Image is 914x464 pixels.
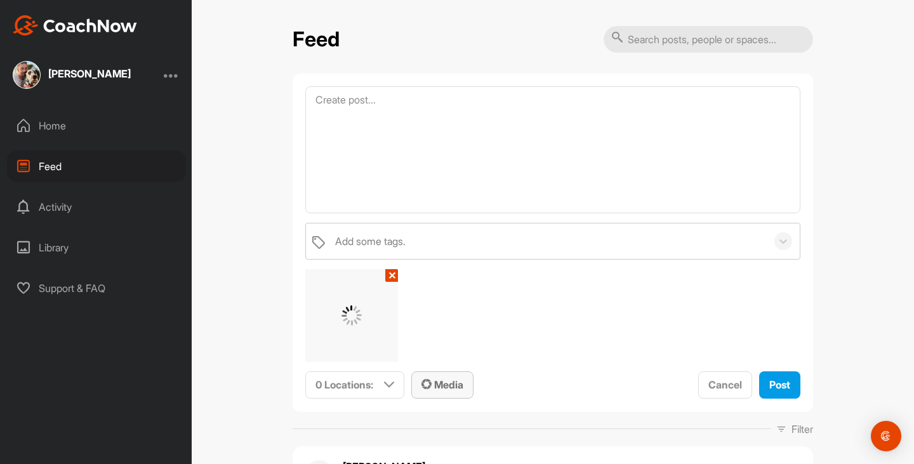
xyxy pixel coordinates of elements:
p: 0 Locations : [315,377,373,392]
button: Post [759,371,800,399]
button: ✕ [385,269,398,282]
div: Support & FAQ [7,272,186,304]
span: Post [769,378,790,391]
span: Cancel [708,378,742,391]
button: Media [411,371,474,399]
h2: Feed [293,27,340,52]
div: [PERSON_NAME] [48,69,131,79]
div: Add some tags. [335,234,406,249]
div: Home [7,110,186,142]
div: Activity [7,191,186,223]
div: Feed [7,150,186,182]
img: G6gVgL6ErOh57ABN0eRmCEwV0I4iEi4d8EwaPGI0tHgoAbU4EAHFLEQAh+QQFCgALACwIAA4AGAASAAAEbHDJSesaOCdk+8xg... [341,305,362,326]
input: Search posts, people or spaces... [604,26,813,53]
button: Cancel [698,371,752,399]
img: CoachNow [13,15,137,36]
div: Open Intercom Messenger [871,421,901,451]
p: Filter [791,421,813,437]
img: square_38b2c578f672face3b0fb4c149bb3316.jpg [13,61,41,89]
span: Media [421,378,463,391]
div: Library [7,232,186,263]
